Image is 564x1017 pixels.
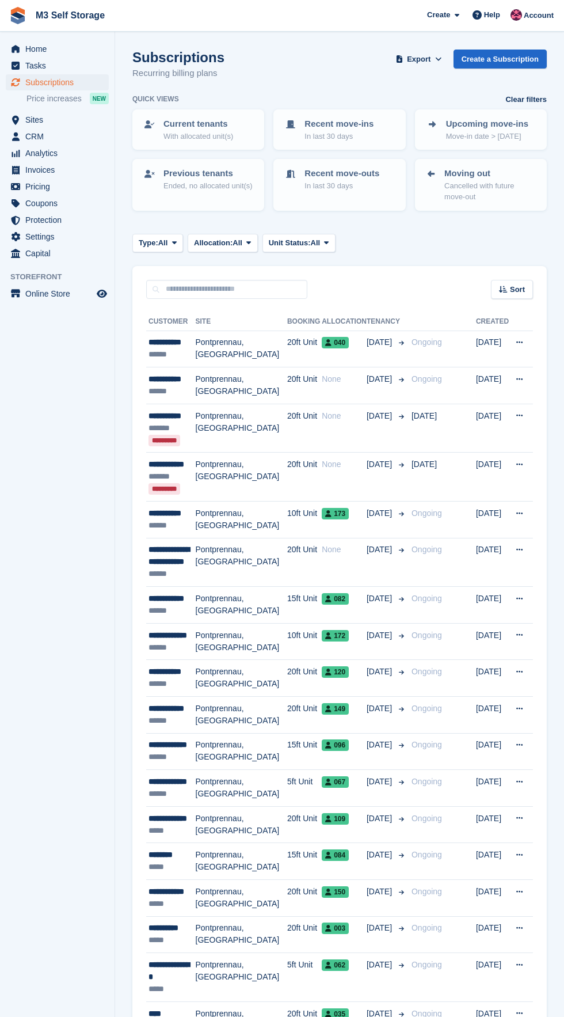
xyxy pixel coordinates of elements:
[411,667,442,676] span: Ongoing
[411,923,442,932] span: Ongoing
[196,453,287,502] td: Pontprennau, [GEOGRAPHIC_DATA]
[6,162,109,178] a: menu
[416,111,546,149] a: Upcoming move-ins Move-in date > [DATE]
[146,313,196,331] th: Customer
[10,271,115,283] span: Storefront
[25,128,94,145] span: CRM
[367,666,394,678] span: [DATE]
[367,739,394,751] span: [DATE]
[196,733,287,770] td: Pontprennau, [GEOGRAPHIC_DATA]
[427,9,450,21] span: Create
[6,212,109,228] a: menu
[322,508,349,519] span: 173
[196,806,287,843] td: Pontprennau, [GEOGRAPHIC_DATA]
[304,180,379,192] p: In last 30 days
[367,544,394,556] span: [DATE]
[196,770,287,807] td: Pontprennau, [GEOGRAPHIC_DATA]
[287,623,322,660] td: 10ft Unit
[196,404,287,453] td: Pontprennau, [GEOGRAPHIC_DATA]
[25,179,94,195] span: Pricing
[287,367,322,404] td: 20ft Unit
[287,880,322,917] td: 20ft Unit
[25,41,94,57] span: Home
[6,229,109,245] a: menu
[163,131,233,142] p: With allocated unit(s)
[163,117,233,131] p: Current tenants
[196,916,287,953] td: Pontprennau, [GEOGRAPHIC_DATA]
[454,50,547,69] a: Create a Subscription
[132,67,224,80] p: Recurring billing plans
[158,237,168,249] span: All
[476,587,509,624] td: [DATE]
[196,660,287,697] td: Pontprennau, [GEOGRAPHIC_DATA]
[287,313,322,331] th: Booking
[411,508,442,518] span: Ongoing
[25,112,94,128] span: Sites
[510,9,522,21] img: Nick Jones
[25,229,94,245] span: Settings
[304,131,374,142] p: In last 30 days
[411,777,442,786] span: Ongoing
[367,886,394,898] span: [DATE]
[311,237,321,249] span: All
[134,111,263,149] a: Current tenants With allocated unit(s)
[304,117,374,131] p: Recent move-ins
[196,623,287,660] td: Pontprennau, [GEOGRAPHIC_DATA]
[411,740,442,749] span: Ongoing
[163,167,253,180] p: Previous tenants
[287,453,322,502] td: 20ft Unit
[6,245,109,261] a: menu
[6,128,109,145] a: menu
[196,331,287,367] td: Pontprennau, [GEOGRAPHIC_DATA]
[233,237,242,249] span: All
[322,410,367,422] div: None
[367,410,394,422] span: [DATE]
[476,733,509,770] td: [DATE]
[287,770,322,807] td: 5ft Unit
[367,373,394,385] span: [DATE]
[6,286,109,302] a: menu
[25,195,94,211] span: Coupons
[476,660,509,697] td: [DATE]
[411,631,442,640] span: Ongoing
[275,160,404,198] a: Recent move-outs In last 30 days
[322,849,349,861] span: 084
[411,411,437,420] span: [DATE]
[6,74,109,90] a: menu
[446,117,528,131] p: Upcoming move-ins
[287,538,322,587] td: 20ft Unit
[476,367,509,404] td: [DATE]
[287,331,322,367] td: 20ft Unit
[322,593,349,605] span: 082
[287,916,322,953] td: 20ft Unit
[6,145,109,161] a: menu
[196,367,287,404] td: Pontprennau, [GEOGRAPHIC_DATA]
[25,162,94,178] span: Invoices
[367,593,394,605] span: [DATE]
[304,167,379,180] p: Recent move-outs
[476,843,509,880] td: [DATE]
[25,245,94,261] span: Capital
[287,843,322,880] td: 15ft Unit
[476,502,509,538] td: [DATE]
[322,544,367,556] div: None
[476,806,509,843] td: [DATE]
[444,167,536,180] p: Moving out
[6,179,109,195] a: menu
[510,284,525,295] span: Sort
[476,453,509,502] td: [DATE]
[287,502,322,538] td: 10ft Unit
[139,237,158,249] span: Type:
[367,703,394,715] span: [DATE]
[367,507,394,519] span: [DATE]
[322,923,349,934] span: 003
[411,960,442,969] span: Ongoing
[394,50,444,69] button: Export
[367,849,394,861] span: [DATE]
[322,703,349,715] span: 149
[196,880,287,917] td: Pontprennau, [GEOGRAPHIC_DATA]
[196,843,287,880] td: Pontprennau, [GEOGRAPHIC_DATA]
[6,112,109,128] a: menu
[26,92,109,105] a: Price increases NEW
[367,959,394,971] span: [DATE]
